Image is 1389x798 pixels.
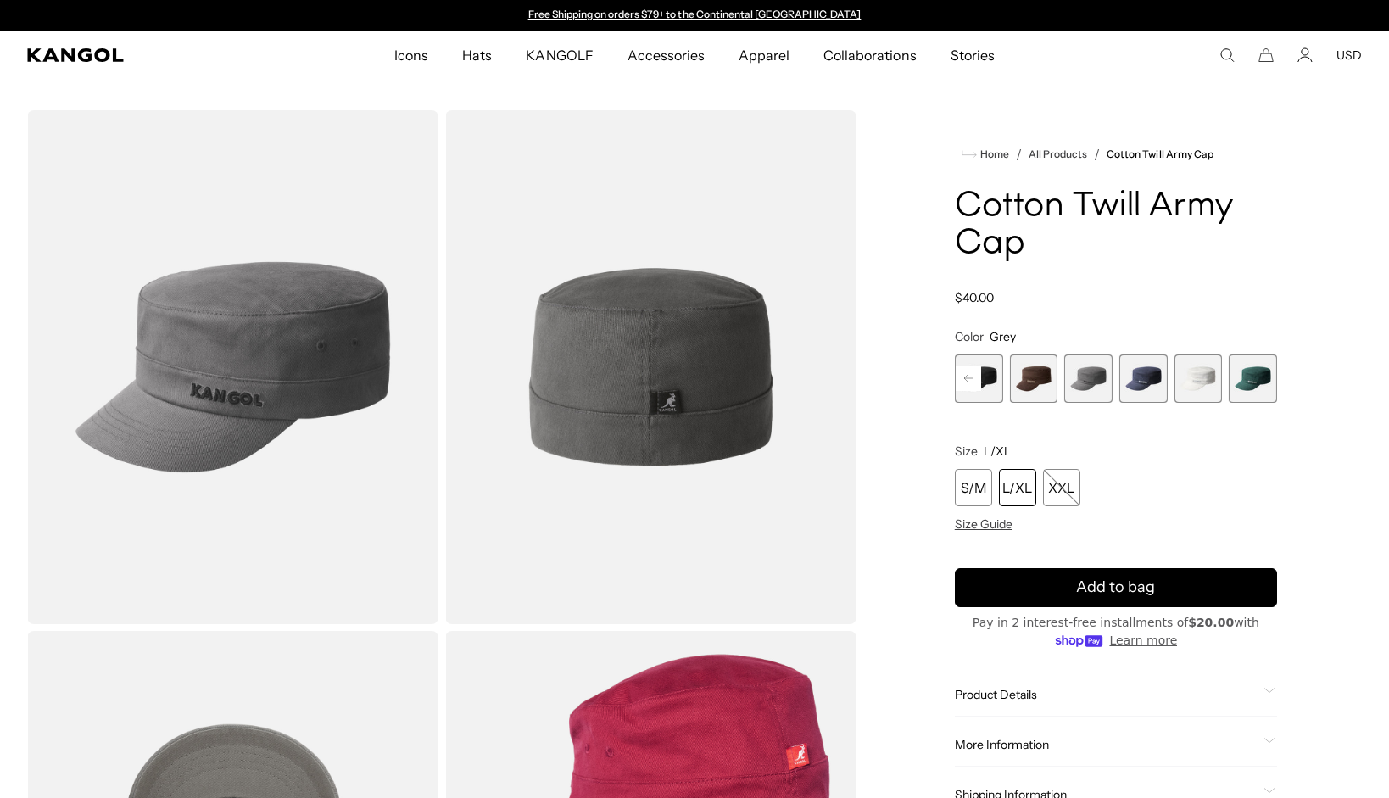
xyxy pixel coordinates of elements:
[1029,148,1087,160] a: All Products
[27,110,438,624] img: color-grey
[1107,148,1213,160] a: Cotton Twill Army Cap
[990,329,1016,344] span: Grey
[1087,144,1100,165] li: /
[1174,354,1223,403] label: White
[445,31,509,80] a: Hats
[955,687,1257,702] span: Product Details
[955,354,1003,403] label: Black
[934,31,1012,80] a: Stories
[1076,576,1155,599] span: Add to bag
[27,48,260,62] a: Kangol
[1043,469,1080,506] div: XXL
[955,444,978,459] span: Size
[1119,354,1168,403] label: Navy
[955,188,1277,263] h1: Cotton Twill Army Cap
[526,31,593,80] span: KANGOLF
[1174,354,1223,403] div: 8 of 9
[1009,354,1057,403] div: 5 of 9
[520,8,869,22] div: 1 of 2
[823,31,916,80] span: Collaborations
[955,329,984,344] span: Color
[999,469,1036,506] div: L/XL
[445,110,856,624] img: color-grey
[1009,144,1022,165] li: /
[628,31,705,80] span: Accessories
[955,144,1277,165] nav: breadcrumbs
[1064,354,1113,403] div: 6 of 9
[722,31,806,80] a: Apparel
[1219,47,1235,63] summary: Search here
[1009,354,1057,403] label: Brown
[528,8,862,20] a: Free Shipping on orders $79+ to the Continental [GEOGRAPHIC_DATA]
[1229,354,1277,403] div: 9 of 9
[1258,47,1274,63] button: Cart
[377,31,445,80] a: Icons
[520,8,869,22] slideshow-component: Announcement bar
[962,147,1009,162] a: Home
[611,31,722,80] a: Accessories
[1297,47,1313,63] a: Account
[1064,354,1113,403] label: Grey
[955,354,1003,403] div: 4 of 9
[955,568,1277,607] button: Add to bag
[955,737,1257,752] span: More Information
[520,8,869,22] div: Announcement
[806,31,933,80] a: Collaborations
[462,31,492,80] span: Hats
[1336,47,1362,63] button: USD
[394,31,428,80] span: Icons
[509,31,610,80] a: KANGOLF
[951,31,995,80] span: Stories
[1119,354,1168,403] div: 7 of 9
[984,444,1011,459] span: L/XL
[955,290,994,305] span: $40.00
[955,469,992,506] div: S/M
[1229,354,1277,403] label: Pine
[955,516,1012,532] span: Size Guide
[977,148,1009,160] span: Home
[739,31,789,80] span: Apparel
